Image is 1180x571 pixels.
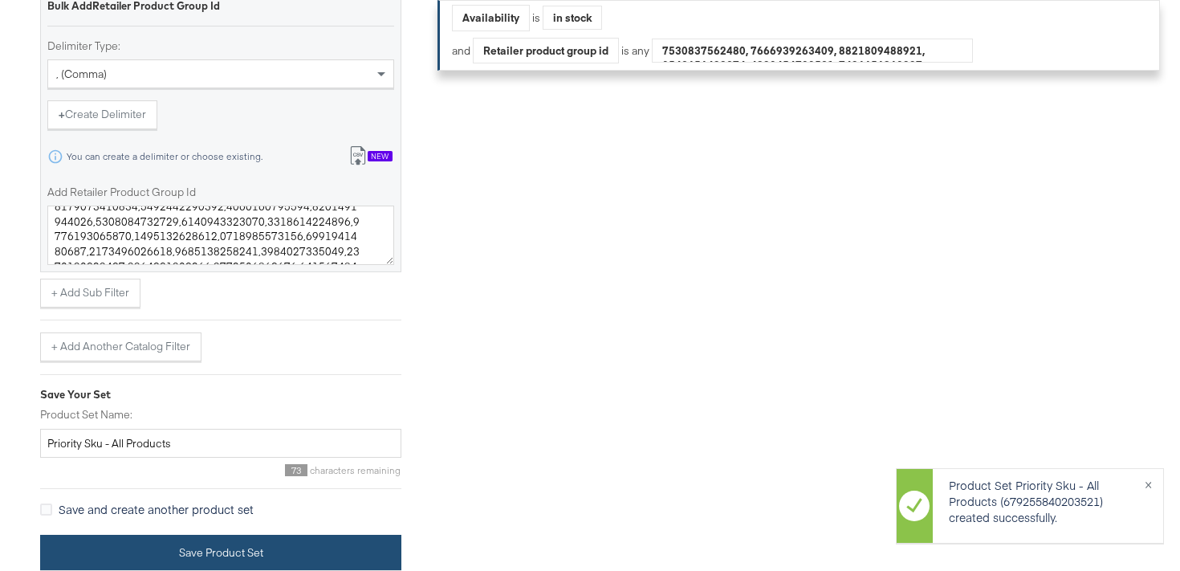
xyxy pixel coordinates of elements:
span: , (comma) [56,67,107,81]
span: Save and create another product set [59,501,254,517]
label: Add Retailer Product Group Id [47,185,394,200]
div: New [368,151,393,162]
label: Delimiter Type: [47,39,394,54]
span: × [1145,474,1152,492]
strong: + [59,107,65,122]
button: + Add Another Catalog Filter [40,332,201,361]
div: and [452,38,973,64]
div: is [530,10,543,26]
div: Save Your Set [40,387,401,402]
span: 73 [285,464,307,476]
textarea: 3674551655998,8593040555369,5098492216305,1790947527566,8713137359325,5355300443594,4268793955009... [47,206,394,265]
div: is any [619,43,652,59]
button: +Create Delimiter [47,100,157,129]
div: You can create a delimiter or choose existing. [66,151,263,162]
button: × [1133,469,1163,498]
div: 7530837562480, 7666939263409, 8821809488921, 0543656498374, 4290454700531, 7496656260997, 1582174... [653,39,972,63]
button: Save Product Set [40,535,401,571]
label: Product Set Name: [40,407,401,422]
div: Retailer product group id [474,39,618,63]
div: characters remaining [40,464,401,476]
p: Product Set Priority Sku - All Products (679255840203521) created successfully. [949,477,1143,525]
input: Give your set a descriptive name [40,429,401,459]
button: New [337,142,404,172]
button: + Add Sub Filter [40,279,140,308]
div: Availability [453,6,529,31]
div: in stock [543,6,601,30]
